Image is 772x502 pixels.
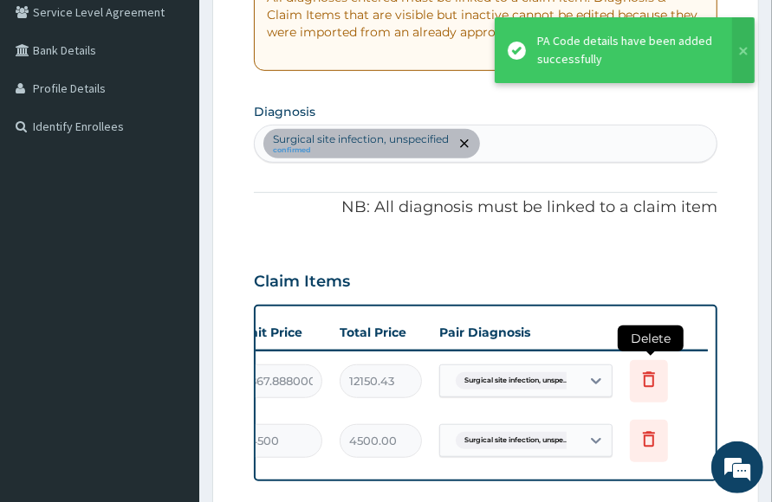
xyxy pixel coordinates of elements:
span: remove selection option [457,136,472,151]
div: Chat with us now [90,97,291,119]
div: Minimize live chat window [284,9,326,50]
span: Surgical site infection, unspe... [456,432,577,449]
textarea: Type your message and hit 'Enter' [9,325,330,386]
span: We're online! [101,145,239,319]
p: Surgical site infection, unspecified [273,132,449,146]
th: Unit Price [231,315,331,350]
img: d_794563401_company_1708531726252_794563401 [32,87,70,130]
span: Surgical site infection, unspe... [456,372,577,389]
div: PA Code details have been added successfully [537,32,716,68]
h3: Claim Items [254,273,350,292]
small: confirmed [273,146,449,155]
th: Actions [621,315,708,350]
th: Pair Diagnosis [431,315,621,350]
th: Total Price [331,315,431,350]
label: Diagnosis [254,103,315,120]
span: Delete [618,325,684,351]
p: NB: All diagnosis must be linked to a claim item [254,196,717,219]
